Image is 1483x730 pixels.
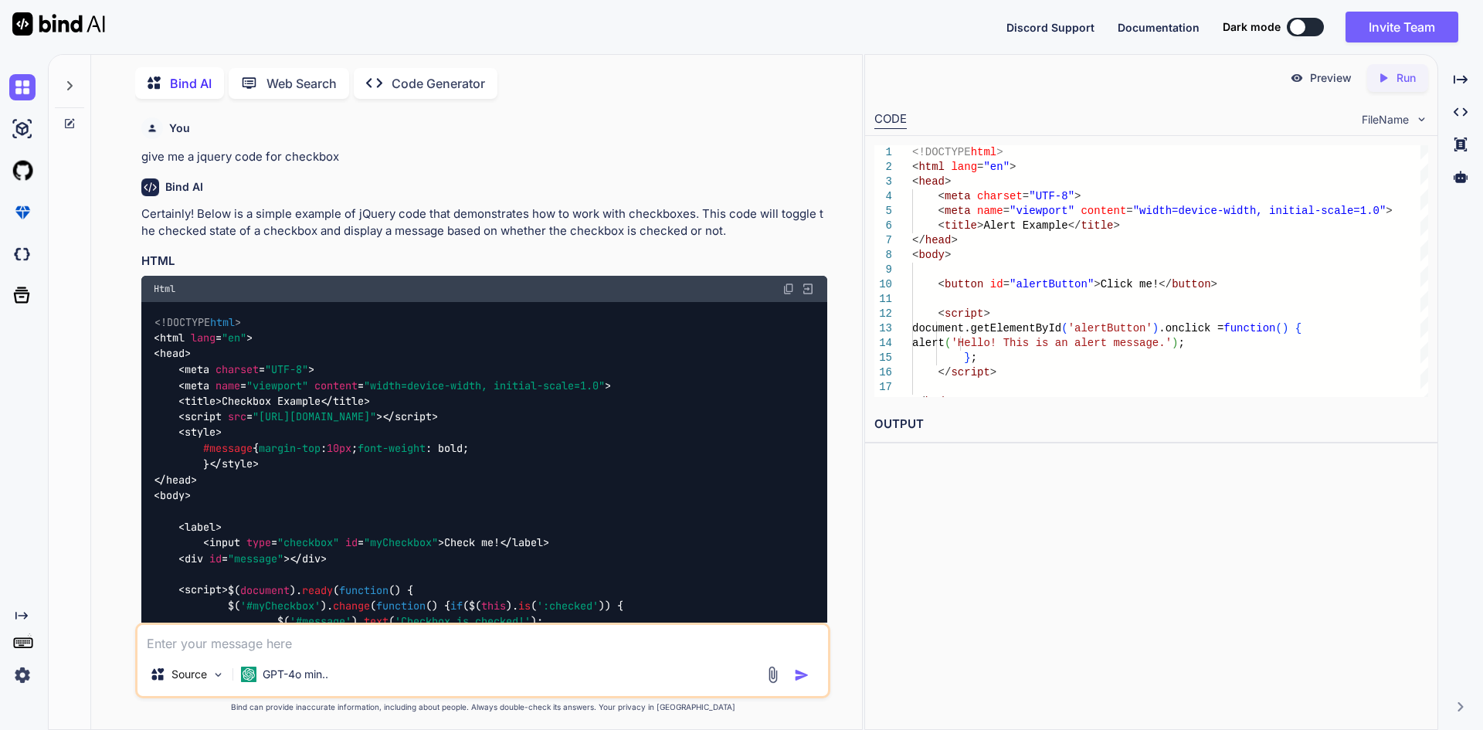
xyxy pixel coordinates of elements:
[874,321,892,336] div: 13
[228,409,246,423] span: src
[874,248,892,263] div: 8
[1310,70,1352,86] p: Preview
[874,277,892,292] div: 10
[945,219,977,232] span: title
[1159,278,1172,290] span: </
[996,146,1003,158] span: >
[215,362,259,376] span: charset
[277,535,339,549] span: "checkbox"
[327,441,351,455] span: 10px
[1172,278,1210,290] span: button
[1118,19,1200,36] button: Documentation
[333,394,364,408] span: title
[9,241,36,267] img: darkCloudIdeIcon
[912,337,945,349] span: alert
[154,441,469,470] span: { : ; : bold; }
[203,441,253,455] span: #message
[170,74,212,93] p: Bind AI
[154,347,191,361] span: < >
[951,161,977,173] span: lang
[977,190,1023,202] span: charset
[977,161,983,173] span: =
[392,74,485,93] p: Code Generator
[925,234,951,246] span: head
[983,219,1067,232] span: Alert Example
[302,583,333,597] span: ready
[222,331,246,345] span: "en"
[1290,71,1304,85] img: preview
[951,396,957,408] span: >
[240,583,290,597] span: document
[364,535,438,549] span: "myCheckbox"
[290,614,351,628] span: '#message'
[865,406,1437,443] h2: OUTPUT
[938,219,944,232] span: <
[222,457,253,471] span: style
[925,396,951,408] span: body
[209,457,259,471] span: </ >
[185,379,209,392] span: meta
[874,160,892,175] div: 2
[171,667,207,682] p: Source
[169,121,190,136] h6: You
[185,583,222,597] span: script
[314,379,358,392] span: content
[989,366,996,379] span: >
[1100,278,1159,290] span: Click me!
[945,249,951,261] span: >
[1346,12,1458,42] button: Invite Team
[178,426,222,440] span: < >
[1006,21,1094,34] span: Discord Support
[178,409,382,423] span: < = >
[160,331,185,345] span: html
[874,110,907,129] div: CODE
[794,667,809,683] img: icon
[266,74,337,93] p: Web Search
[912,249,918,261] span: <
[241,667,256,682] img: GPT-4o mini
[874,307,892,321] div: 12
[154,488,191,502] span: < >
[376,599,426,613] span: function
[989,278,1003,290] span: id
[912,234,925,246] span: </
[951,337,1172,349] span: 'Hello! This is an alert message.'
[12,12,105,36] img: Bind AI
[345,535,358,549] span: id
[1223,19,1281,35] span: Dark mode
[1029,190,1074,202] span: "UTF-8"
[185,362,209,376] span: meta
[1172,337,1178,349] span: )
[518,599,531,613] span: is
[178,552,290,565] span: < = >
[874,204,892,219] div: 5
[945,337,951,349] span: (
[938,190,944,202] span: <
[160,488,185,502] span: body
[1362,112,1409,127] span: FileName
[764,666,782,684] img: attachment
[364,379,605,392] span: "width=device-width, initial-scale=1.0"
[9,158,36,184] img: githubLight
[1061,322,1067,334] span: (
[983,161,1010,173] span: "en"
[212,668,225,681] img: Pick Models
[154,583,623,708] span: $( ). ( ( ) { $( ). ( ( ) { ($( ). ( )) { $( ). ( ); } { $( ). ( ); } }); });
[1081,219,1113,232] span: title
[1210,278,1217,290] span: >
[1010,205,1074,217] span: "viewport"
[185,394,215,408] span: title
[185,426,215,440] span: style
[358,441,426,455] span: font-weight
[945,205,971,217] span: meta
[185,409,222,423] span: script
[9,199,36,226] img: premium
[912,175,918,188] span: <
[1386,205,1392,217] span: >
[1396,70,1416,86] p: Run
[977,205,1003,217] span: name
[874,145,892,160] div: 1
[801,282,815,296] img: Open in Browser
[185,552,203,565] span: div
[1223,322,1275,334] span: function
